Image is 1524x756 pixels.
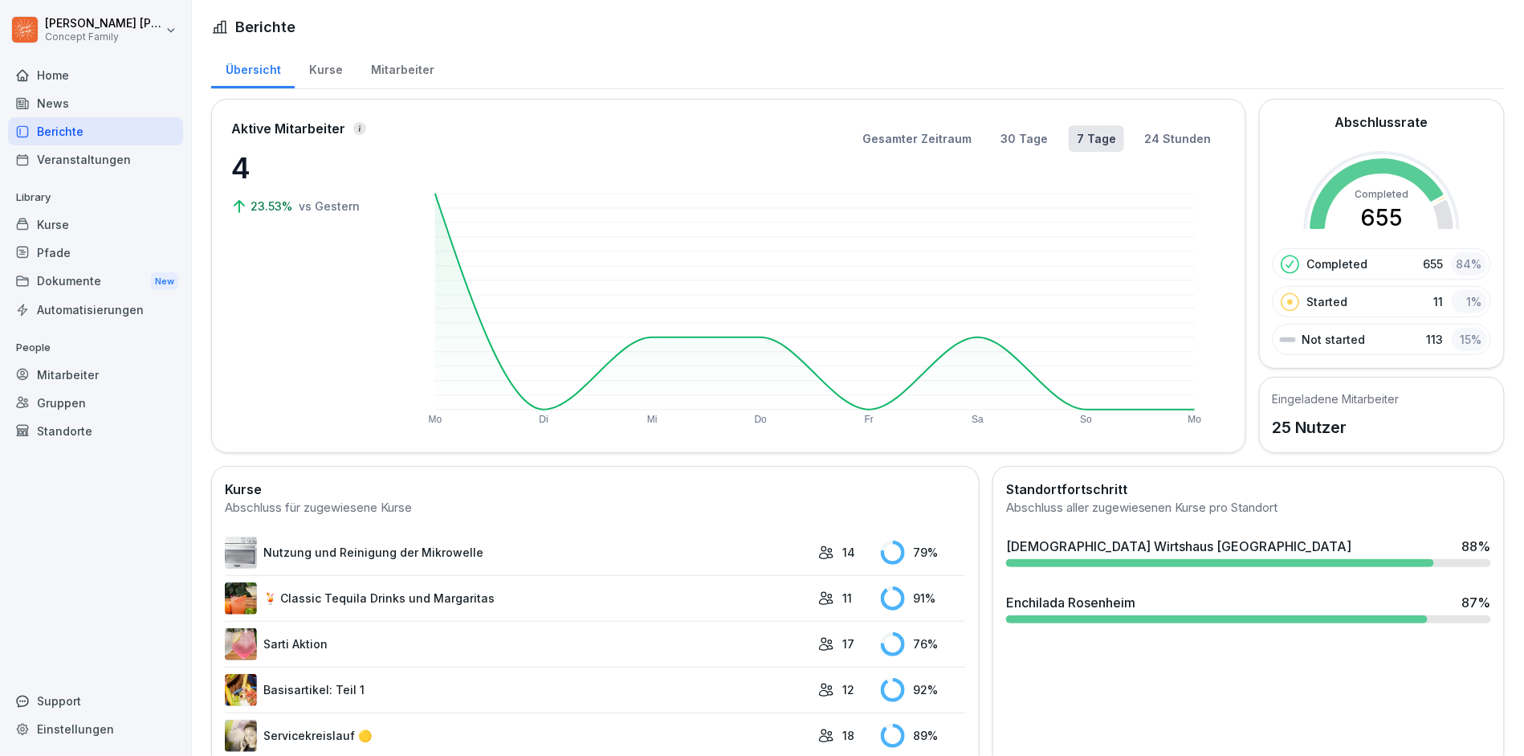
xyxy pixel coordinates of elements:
[45,31,162,43] p: Concept Family
[647,414,658,425] text: Mi
[225,499,966,517] div: Abschluss für zugewiesene Kurse
[1452,290,1487,313] div: 1 %
[1427,331,1444,348] p: 113
[842,681,854,698] p: 12
[1273,390,1400,407] h5: Eingeladene Mitarbeiter
[8,89,183,117] a: News
[231,146,392,190] p: 4
[299,198,360,215] p: vs Gestern
[972,414,984,425] text: Sa
[225,628,257,660] img: q0q559oa0uxor67ynhkb83qw.png
[8,361,183,389] a: Mitarbeiter
[842,590,852,607] p: 11
[1452,252,1487,276] div: 84 %
[225,537,257,569] img: h1lolpoaabqe534qsg7vh4f7.png
[8,335,183,361] p: People
[881,632,966,656] div: 76 %
[1081,414,1093,425] text: So
[1302,331,1366,348] p: Not started
[842,727,854,744] p: 18
[1452,328,1487,351] div: 15 %
[1434,293,1444,310] p: 11
[8,687,183,715] div: Support
[865,414,874,425] text: Fr
[881,724,966,748] div: 89 %
[225,537,810,569] a: Nutzung und Reinigung der Mikrowelle
[1006,593,1135,612] div: Enchilada Rosenheim
[225,674,257,706] img: vl10squk9nhs2w7y6yyq5aqw.png
[881,678,966,702] div: 92 %
[225,480,966,499] h2: Kurse
[1137,125,1220,152] button: 24 Stunden
[151,272,178,291] div: New
[8,715,183,743] a: Einstellungen
[8,267,183,296] div: Dokumente
[8,210,183,239] a: Kurse
[225,628,810,660] a: Sarti Aktion
[1307,255,1368,272] p: Completed
[429,414,442,425] text: Mo
[881,586,966,611] div: 91 %
[8,185,183,210] p: Library
[1069,125,1124,152] button: 7 Tage
[8,117,183,145] a: Berichte
[1462,537,1491,556] div: 88 %
[45,17,162,31] p: [PERSON_NAME] [PERSON_NAME]
[357,47,448,88] a: Mitarbeiter
[1000,530,1498,574] a: [DEMOGRAPHIC_DATA] Wirtshaus [GEOGRAPHIC_DATA]88%
[231,119,345,138] p: Aktive Mitarbeiter
[8,389,183,417] a: Gruppen
[1273,415,1400,439] p: 25 Nutzer
[8,417,183,445] a: Standorte
[225,720,810,752] a: Servicekreislauf 🟡
[225,582,810,615] a: 🍹 Classic Tequila Drinks und Margaritas
[225,674,810,706] a: Basisartikel: Teil 1
[1307,293,1348,310] p: Started
[8,239,183,267] a: Pfade
[225,720,257,752] img: v87k9k5isnb6jqloy4jwk1in.png
[1335,112,1428,132] h2: Abschlussrate
[540,414,548,425] text: Di
[1000,586,1498,630] a: Enchilada Rosenheim87%
[881,541,966,565] div: 79 %
[8,61,183,89] a: Home
[211,47,295,88] a: Übersicht
[1006,480,1491,499] h2: Standortfortschritt
[8,296,183,324] a: Automatisierungen
[854,125,980,152] button: Gesamter Zeitraum
[1006,537,1352,556] div: [DEMOGRAPHIC_DATA] Wirtshaus [GEOGRAPHIC_DATA]
[842,544,855,561] p: 14
[251,198,295,215] p: 23.53%
[8,145,183,174] a: Veranstaltungen
[842,635,854,652] p: 17
[235,16,295,38] h1: Berichte
[1462,593,1491,612] div: 87 %
[1188,414,1202,425] text: Mo
[992,125,1056,152] button: 30 Tage
[755,414,768,425] text: Do
[1006,499,1491,517] div: Abschluss aller zugewiesenen Kurse pro Standort
[1424,255,1444,272] p: 655
[225,582,257,615] img: w6z44imirsf58l7dk7m6l48m.png
[8,267,183,296] a: DokumenteNew
[295,47,357,88] a: Kurse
